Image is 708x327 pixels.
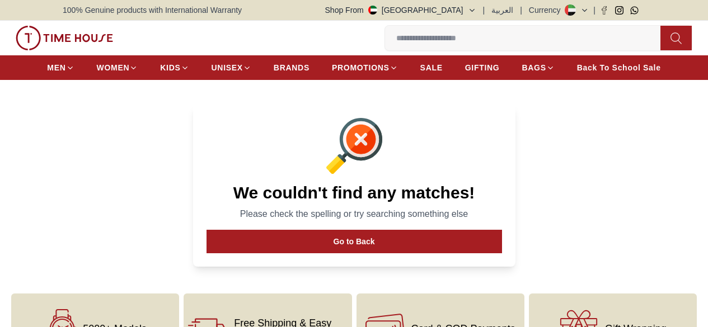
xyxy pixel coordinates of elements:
[420,58,443,78] a: SALE
[615,6,623,15] a: Instagram
[274,58,310,78] a: BRANDS
[207,207,502,221] p: Please check the spelling or try searching something else
[520,4,522,16] span: |
[274,62,310,73] span: BRANDS
[483,4,485,16] span: |
[522,58,554,78] a: BAGS
[332,62,390,73] span: PROMOTIONS
[212,58,251,78] a: UNISEX
[16,26,113,50] img: ...
[97,62,130,73] span: WOMEN
[577,58,661,78] a: Back To School Sale
[47,58,74,78] a: MEN
[160,62,180,73] span: KIDS
[97,58,138,78] a: WOMEN
[368,6,377,15] img: United Arab Emirates
[332,58,398,78] a: PROMOTIONS
[577,62,661,73] span: Back To School Sale
[465,58,500,78] a: GIFTING
[160,58,189,78] a: KIDS
[63,4,242,16] span: 100% Genuine products with International Warranty
[325,4,476,16] button: Shop From[GEOGRAPHIC_DATA]
[207,183,502,203] h1: We couldn't find any matches!
[491,4,513,16] button: العربية
[420,62,443,73] span: SALE
[465,62,500,73] span: GIFTING
[207,230,502,253] button: Go to Back
[630,6,639,15] a: Whatsapp
[529,4,565,16] div: Currency
[600,6,608,15] a: Facebook
[47,62,65,73] span: MEN
[593,4,596,16] span: |
[212,62,243,73] span: UNISEX
[522,62,546,73] span: BAGS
